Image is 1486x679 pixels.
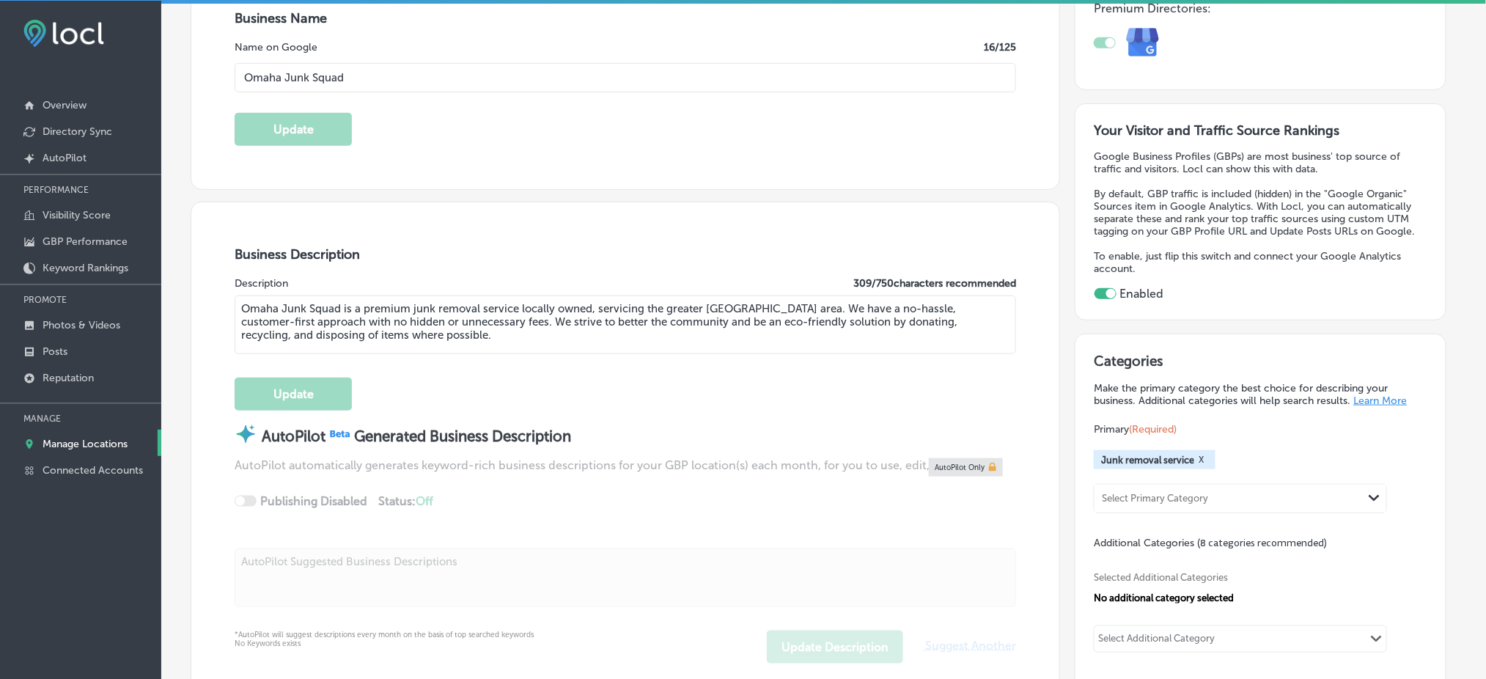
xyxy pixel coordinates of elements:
[984,41,1016,54] label: 16 /125
[1101,455,1194,466] span: Junk removal service
[1094,1,1427,15] h4: Premium Directories:
[1120,287,1164,301] label: Enabled
[1129,423,1177,436] span: (Required)
[43,235,128,248] p: GBP Performance
[1094,382,1427,407] p: Make the primary category the best choice for describing your business. Additional categories wil...
[235,277,288,290] label: Description
[1197,536,1327,550] span: (8 categories recommended)
[235,10,1016,26] h3: Business Name
[1116,15,1171,70] img: e7ababfa220611ac49bdb491a11684a6.png
[43,319,120,331] p: Photos & Videos
[325,427,355,440] img: Beta
[1095,250,1427,275] p: To enable, just flip this switch and connect your Google Analytics account.
[235,423,257,445] img: autopilot-icon
[1094,537,1327,549] span: Additional Categories
[1094,592,1234,603] span: No additional category selected
[1095,188,1427,238] p: By default, GBP traffic is included (hidden) in the "Google Organic" Sources item in Google Analy...
[235,378,352,411] button: Update
[1095,150,1427,175] p: Google Business Profiles (GBPs) are most business' top source of traffic and visitors. Locl can s...
[1353,394,1407,407] a: Learn More
[1095,122,1427,139] h3: Your Visitor and Traffic Source Rankings
[43,372,94,384] p: Reputation
[235,246,1016,263] h3: Business Description
[43,152,87,164] p: AutoPilot
[1094,572,1416,583] span: Selected Additional Categories
[43,438,128,450] p: Manage Locations
[43,345,67,358] p: Posts
[235,41,317,54] label: Name on Google
[1102,493,1208,504] div: Select Primary Category
[262,427,572,445] strong: AutoPilot Generated Business Description
[1194,454,1208,466] button: X
[23,20,104,47] img: fda3e92497d09a02dc62c9cd864e3231.png
[43,464,143,477] p: Connected Accounts
[1094,423,1177,436] span: Primary
[235,296,1016,354] textarea: Omaha Junk Squad is a premium junk removal service locally owned, servicing the greater [GEOGRAPH...
[853,277,1016,290] label: 309 / 750 characters recommended
[1098,633,1215,650] div: Select Additional Category
[43,99,87,111] p: Overview
[43,209,111,221] p: Visibility Score
[235,63,1016,92] input: Enter Location Name
[43,262,128,274] p: Keyword Rankings
[1094,353,1427,375] h3: Categories
[43,125,112,138] p: Directory Sync
[235,113,352,146] button: Update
